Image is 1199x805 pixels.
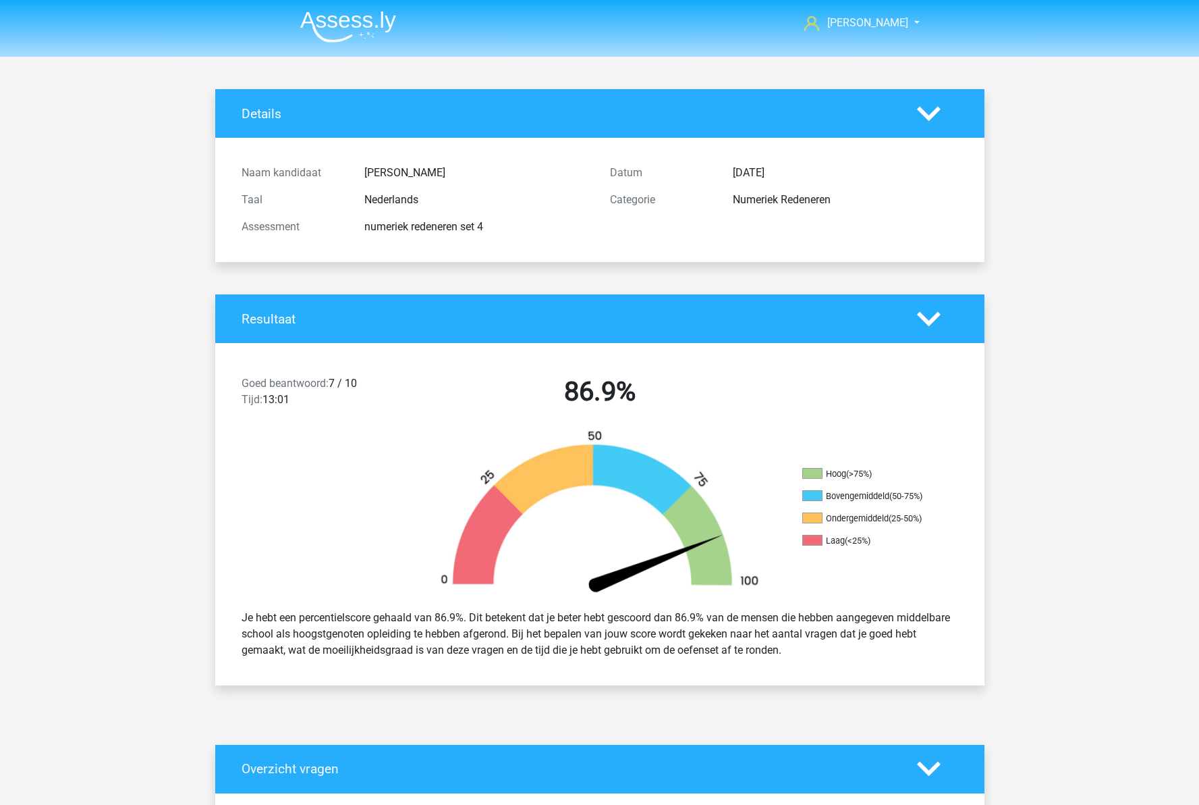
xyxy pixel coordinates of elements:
li: Hoog [802,468,937,480]
img: Assessly [300,11,396,43]
h4: Overzicht vragen [242,761,897,777]
div: numeriek redeneren set 4 [354,219,600,235]
div: Nederlands [354,192,600,208]
div: 7 / 10 13:01 [231,375,416,413]
li: Ondergemiddeld [802,513,937,525]
div: (<25%) [845,536,870,546]
div: Assessment [231,219,354,235]
div: (>75%) [846,469,872,479]
div: Taal [231,192,354,208]
div: Je hebt een percentielscore gehaald van 86.9%. Dit betekent dat je beter hebt gescoord dan 86.9% ... [231,604,968,664]
h4: Details [242,106,897,122]
div: (25-50%) [889,513,922,523]
div: [DATE] [723,165,968,181]
h2: 86.9% [426,375,774,408]
div: Datum [600,165,723,181]
span: [PERSON_NAME] [827,16,908,29]
div: Numeriek Redeneren [723,192,968,208]
div: [PERSON_NAME] [354,165,600,181]
span: Goed beantwoord: [242,377,329,390]
span: Tijd: [242,393,262,406]
div: (50-75%) [889,491,922,501]
li: Bovengemiddeld [802,490,937,502]
a: [PERSON_NAME] [799,15,910,31]
div: Naam kandidaat [231,165,354,181]
li: Laag [802,535,937,547]
img: 87.ad340e3c98c4.png [418,430,782,599]
div: Categorie [600,192,723,208]
h4: Resultaat [242,311,897,327]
